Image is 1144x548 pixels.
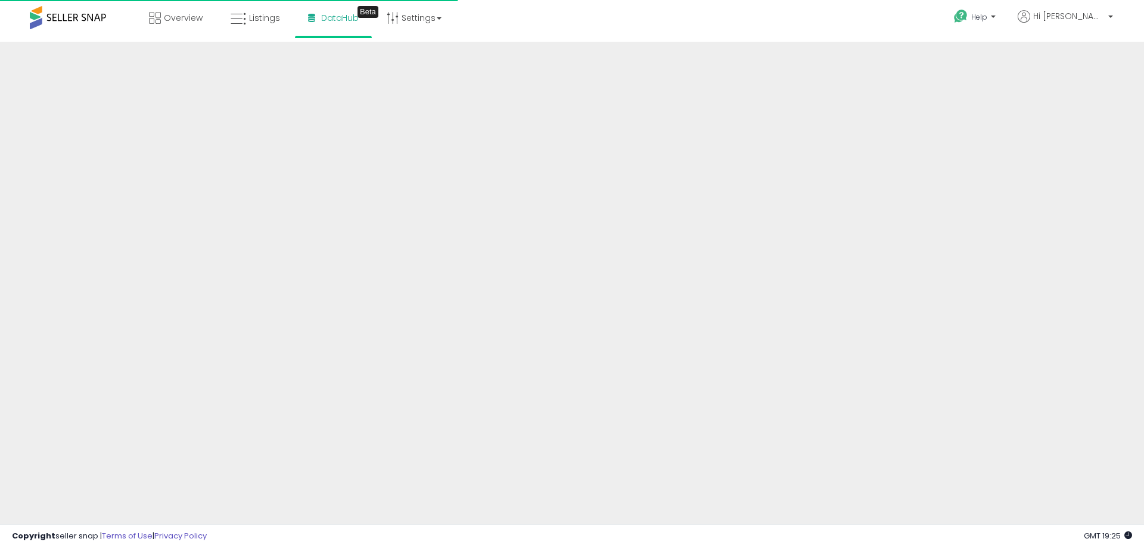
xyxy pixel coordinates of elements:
span: Listings [249,12,280,24]
strong: Copyright [12,530,55,541]
div: seller snap | | [12,531,207,542]
a: Terms of Use [102,530,153,541]
span: Help [971,12,987,22]
a: Privacy Policy [154,530,207,541]
span: Overview [164,12,203,24]
span: DataHub [321,12,359,24]
div: Tooltip anchor [357,6,378,18]
span: 2025-09-12 19:25 GMT [1084,530,1132,541]
i: Get Help [953,9,968,24]
a: Hi [PERSON_NAME] [1018,10,1113,37]
span: Hi [PERSON_NAME] [1033,10,1105,22]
